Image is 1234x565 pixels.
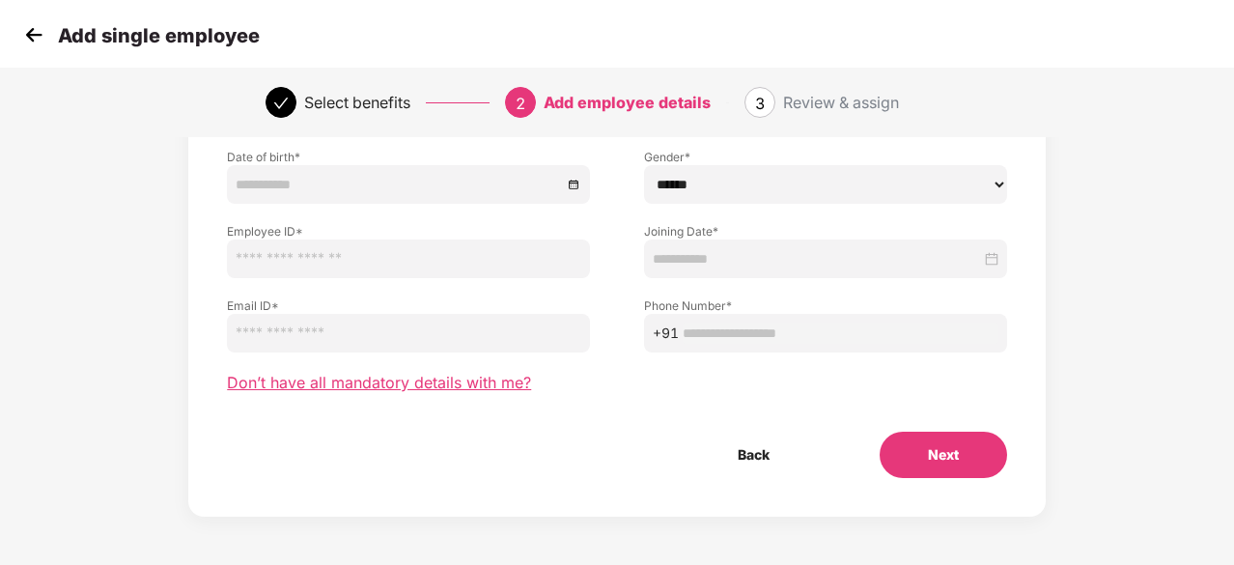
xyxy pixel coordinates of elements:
div: Review & assign [783,87,899,118]
span: check [273,96,289,111]
div: Add employee details [544,87,711,118]
p: Add single employee [58,24,260,47]
div: Select benefits [304,87,410,118]
button: Back [689,432,818,478]
label: Phone Number [644,297,1007,314]
label: Date of birth [227,149,590,165]
button: Next [880,432,1007,478]
img: svg+xml;base64,PHN2ZyB4bWxucz0iaHR0cDovL3d3dy53My5vcmcvMjAwMC9zdmciIHdpZHRoPSIzMCIgaGVpZ2h0PSIzMC... [19,20,48,49]
label: Email ID [227,297,590,314]
label: Gender [644,149,1007,165]
span: Don’t have all mandatory details with me? [227,373,531,393]
span: +91 [653,323,679,344]
span: 3 [755,94,765,113]
label: Employee ID [227,223,590,240]
label: Joining Date [644,223,1007,240]
span: 2 [516,94,525,113]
